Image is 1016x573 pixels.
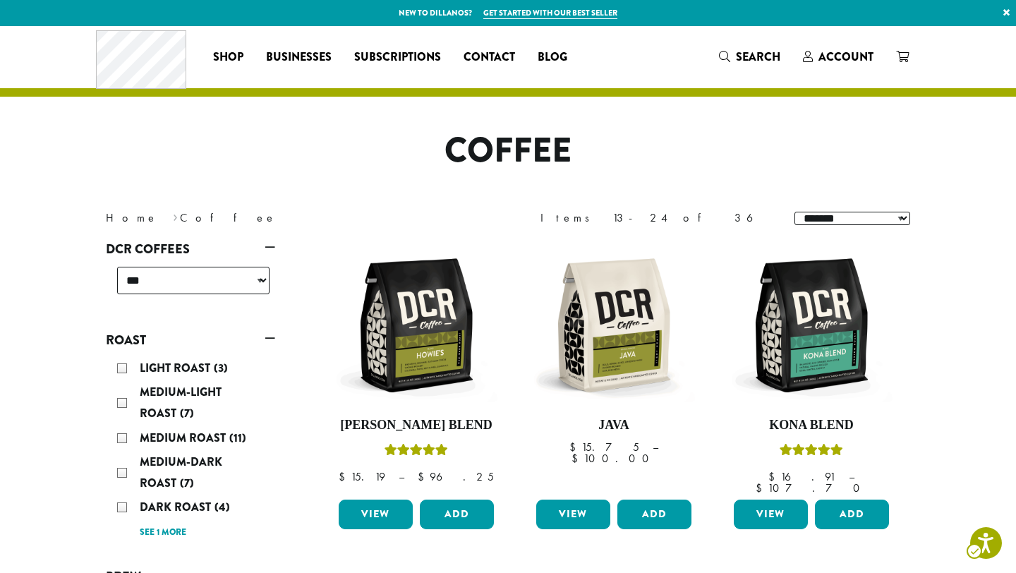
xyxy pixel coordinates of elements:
span: Medium-Light Roast [140,384,222,421]
bdi: 96.25 [418,469,494,484]
span: $ [571,451,583,466]
a: View [734,500,808,529]
img: DCR-12oz-Java-Stock-scaled.png [533,244,695,406]
span: Blog [538,49,567,66]
span: (11) [229,430,246,446]
span: Businesses [266,49,332,66]
div: Medium-Dark Roast(7) [117,452,270,494]
a: See 1 more [140,526,186,540]
span: (4) [214,499,230,515]
a: Get started with our best seller [483,7,617,19]
div: Medium Roast(11) [117,428,270,449]
div: Dark Roast(4) [117,497,270,518]
bdi: 107.70 [756,481,866,495]
bdi: 15.19 [339,469,385,484]
nav: Breadcrumb [106,210,487,227]
span: Contact [464,49,515,66]
div: Light Roast(3) [117,358,270,379]
select: Home › CoffeeItems 1-12 of 36 [794,212,910,225]
a: Contact [452,46,526,68]
div: Rated 5.00 out of 5 [780,442,843,463]
div: Header Menu [202,46,579,68]
a: Kona BlendRated 5.00 out of 5 [730,244,893,494]
span: Search [736,49,780,65]
bdi: 16.91 [768,469,835,484]
a: Blog [526,46,579,68]
a: DCR Coffees [106,237,275,261]
span: – [653,440,658,454]
div: Header Menu [708,45,920,68]
span: Medium Roast [140,430,229,446]
a: Shop [202,46,255,68]
a: Search [708,45,792,68]
span: – [849,469,854,484]
span: Account [818,49,873,65]
span: Subscriptions [354,49,441,66]
a: Home [106,210,158,225]
a: Roast [106,328,275,352]
span: $ [418,469,430,484]
span: $ [768,469,780,484]
a: Account [792,45,885,68]
div: DCR Coffees [106,261,275,311]
a: [PERSON_NAME] BlendRated 4.67 out of 5 [335,244,497,494]
select: DCR Coffees [117,267,270,294]
bdi: 100.00 [571,451,655,466]
h4: [PERSON_NAME] Blend [335,418,497,433]
button: Add [815,500,889,529]
span: Shop [213,49,243,66]
span: Dark Roast [140,499,214,515]
h4: Kona Blend [730,418,893,433]
button: Add [617,500,691,529]
h4: Java [533,418,695,433]
div: Rated 4.67 out of 5 [385,442,448,463]
img: DCR-12oz-Kona-Blend-Stock-scaled.png [730,244,893,406]
a: View [339,500,413,529]
span: › [173,205,178,227]
h1: Coffee [95,131,921,171]
div: Roast [106,352,275,548]
a: View [536,500,610,529]
span: – [399,469,404,484]
img: DCR-12oz-Howies-Stock-scaled.png [335,244,497,406]
span: (3) [214,360,228,376]
span: Medium-Dark Roast [140,454,222,491]
div: Medium-Light Roast(7) [117,382,270,424]
a: Java [533,244,695,494]
span: $ [569,440,581,454]
bdi: 15.75 [569,440,639,454]
a: Businesses [255,46,343,68]
div: Items 13-24 of 36 [540,210,773,227]
span: (7) [180,405,194,421]
span: Light Roast [140,360,214,376]
span: $ [756,481,768,495]
span: $ [339,469,351,484]
a: Subscriptions [343,46,452,68]
span: (7) [180,475,194,491]
button: Add [420,500,494,529]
